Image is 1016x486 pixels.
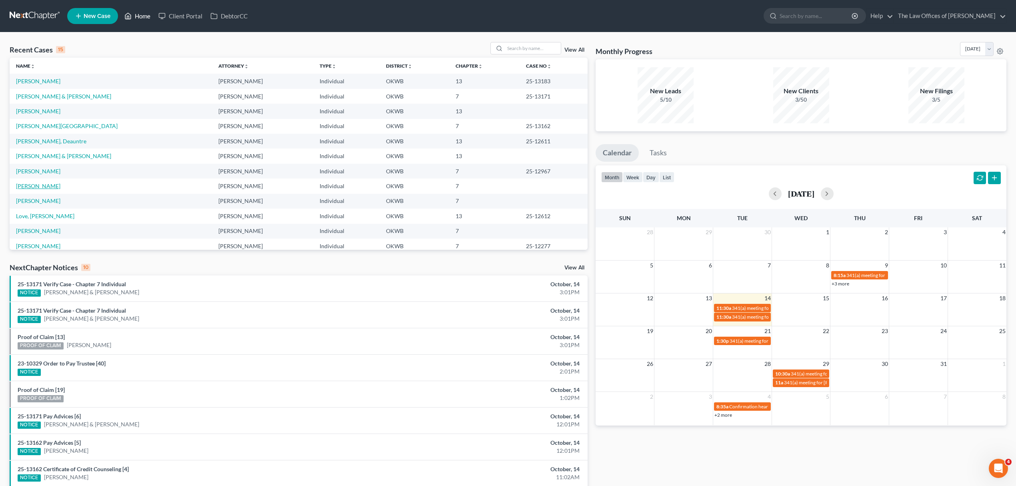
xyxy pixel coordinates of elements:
[649,392,654,402] span: 2
[449,119,520,134] td: 7
[564,265,584,271] a: View All
[478,64,483,69] i: unfold_more
[380,104,449,118] td: OKWB
[380,149,449,163] td: OKWB
[649,261,654,270] span: 5
[943,227,948,237] span: 3
[154,9,206,23] a: Client Portal
[708,392,713,402] span: 3
[714,412,732,418] a: +2 more
[520,164,588,179] td: 25-12967
[884,227,889,237] span: 2
[212,224,313,239] td: [PERSON_NAME]
[380,89,449,104] td: OKWB
[520,74,588,88] td: 25-13183
[881,359,889,369] span: 30
[18,307,126,314] a: 25-13171 Verify Case - Chapter 7 Individual
[846,272,944,278] span: 341(a) meeting for Deauntre [PERSON_NAME]
[822,326,830,336] span: 22
[313,119,380,134] td: Individual
[940,261,948,270] span: 10
[638,96,694,104] div: 5/10
[596,144,639,162] a: Calendar
[16,138,86,145] a: [PERSON_NAME], Deauntre
[16,93,111,100] a: [PERSON_NAME] & [PERSON_NAME]
[601,172,623,183] button: month
[212,179,313,193] td: [PERSON_NAME]
[18,413,81,420] a: 25-13171 Pay Advices [6]
[520,119,588,134] td: 25-13162
[940,359,948,369] span: 31
[380,134,449,149] td: OKWB
[716,338,729,344] span: 1:30p
[313,74,380,88] td: Individual
[638,86,694,96] div: New Leads
[398,280,580,288] div: October, 14
[998,293,1006,303] span: 18
[881,326,889,336] span: 23
[773,96,829,104] div: 3/50
[212,104,313,118] td: [PERSON_NAME]
[244,64,249,69] i: unfold_more
[764,293,772,303] span: 14
[914,215,922,221] span: Fri
[659,172,674,183] button: list
[940,326,948,336] span: 24
[646,326,654,336] span: 19
[729,404,820,410] span: Confirmation hearing for [PERSON_NAME]
[212,194,313,209] td: [PERSON_NAME]
[398,368,580,376] div: 2:01PM
[380,194,449,209] td: OKWB
[646,359,654,369] span: 26
[449,179,520,193] td: 7
[18,316,41,323] div: NOTICE
[884,392,889,402] span: 6
[834,272,846,278] span: 8:15a
[1005,459,1012,465] span: 4
[212,149,313,163] td: [PERSON_NAME]
[705,359,713,369] span: 27
[380,209,449,223] td: OKWB
[398,465,580,473] div: October, 14
[788,189,814,198] h2: [DATE]
[884,261,889,270] span: 9
[716,305,731,311] span: 11:30a
[16,108,60,114] a: [PERSON_NAME]
[206,9,252,23] a: DebtorCC
[120,9,154,23] a: Home
[596,46,652,56] h3: Monthly Progress
[313,104,380,118] td: Individual
[44,420,139,428] a: [PERSON_NAME] & [PERSON_NAME]
[16,78,60,84] a: [PERSON_NAME]
[456,63,483,69] a: Chapterunfold_more
[716,404,728,410] span: 8:35a
[646,293,654,303] span: 12
[449,194,520,209] td: 7
[408,64,412,69] i: unfold_more
[832,281,849,287] a: +3 more
[81,264,90,271] div: 10
[998,261,1006,270] span: 11
[212,89,313,104] td: [PERSON_NAME]
[398,412,580,420] div: October, 14
[18,281,126,287] a: 25-13171 Verify Case - Chapter 7 Individual
[705,293,713,303] span: 13
[16,168,60,175] a: [PERSON_NAME]
[449,134,520,149] td: 13
[623,172,643,183] button: week
[212,209,313,223] td: [PERSON_NAME]
[313,179,380,193] td: Individual
[998,326,1006,336] span: 25
[449,164,520,179] td: 7
[212,119,313,134] td: [PERSON_NAME]
[646,227,654,237] span: 28
[332,64,336,69] i: unfold_more
[881,293,889,303] span: 16
[44,288,139,296] a: [PERSON_NAME] & [PERSON_NAME]
[822,293,830,303] span: 15
[526,63,552,69] a: Case Nounfold_more
[313,209,380,223] td: Individual
[825,261,830,270] span: 8
[313,149,380,163] td: Individual
[737,215,748,221] span: Tue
